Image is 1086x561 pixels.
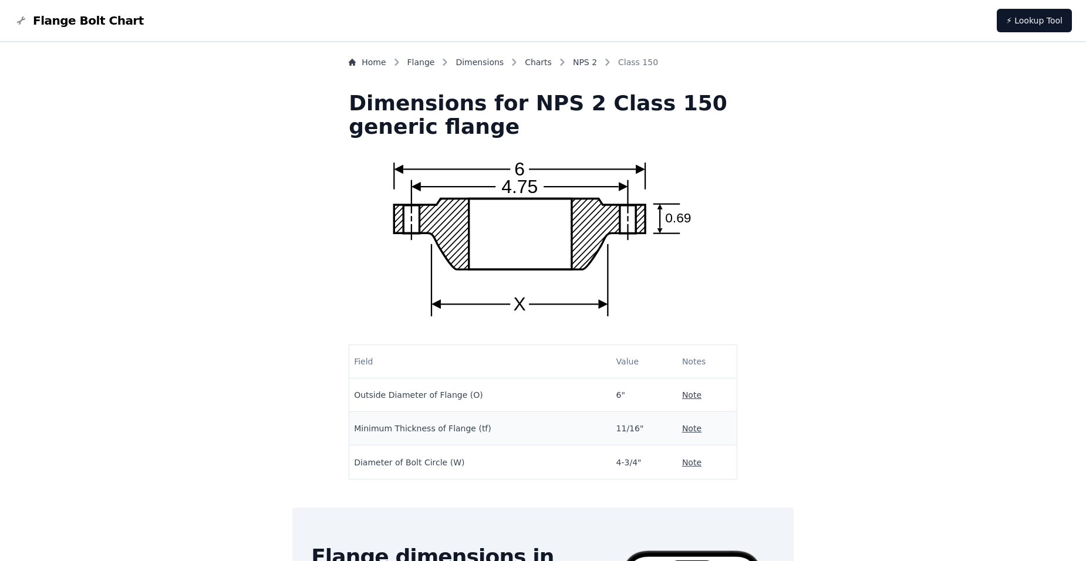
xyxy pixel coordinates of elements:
[349,412,611,445] td: Minimum Thickness of Flange (tf)
[349,56,386,68] a: Home
[349,56,737,73] nav: Breadcrumb
[997,9,1072,32] a: ⚡ Lookup Tool
[665,210,691,225] text: 0.69
[514,158,525,180] text: 6
[407,56,435,68] a: Flange
[612,345,677,378] th: Value
[501,176,538,197] text: 4.75
[612,412,677,445] td: 11/16"
[349,92,737,138] h1: Dimensions for NPS 2 Class 150 generic flange
[33,12,144,29] span: Flange Bolt Chart
[682,389,701,401] button: Note
[349,445,611,479] td: Diameter of Bolt Circle (W)
[612,378,677,412] td: 6"
[349,378,611,412] td: Outside Diameter of Flange (O)
[573,56,597,68] a: NPS 2
[612,445,677,479] td: 4-3/4"
[14,12,144,29] a: Flange Bolt Chart LogoFlange Bolt Chart
[456,56,504,68] a: Dimensions
[514,293,526,315] text: X
[14,13,28,28] img: Flange Bolt Chart Logo
[525,56,552,68] a: Charts
[682,457,701,468] button: Note
[618,56,658,68] span: Class 150
[677,345,737,378] th: Notes
[682,423,701,434] button: Note
[349,345,611,378] th: Field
